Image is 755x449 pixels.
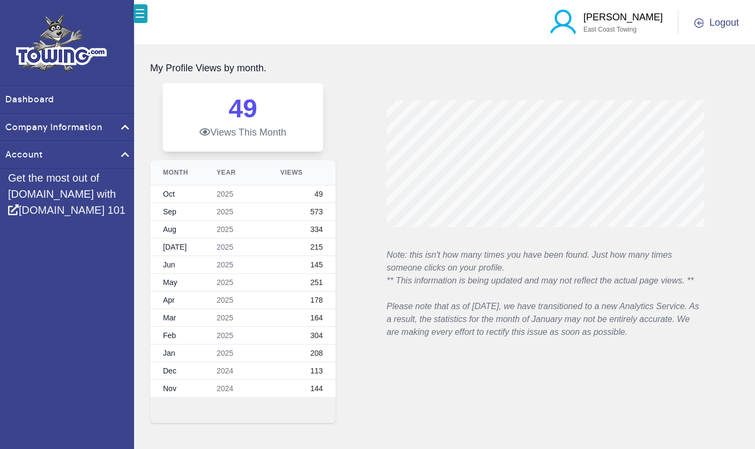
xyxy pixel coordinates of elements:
[268,274,336,291] td: 251
[204,362,268,380] td: 2024
[268,185,336,203] td: 49
[163,169,188,176] strong: Month
[387,302,699,336] span: Please note that as of [DATE], we have transitioned to a new Analytics Service. As a result, the ...
[204,274,268,291] td: 2025
[387,250,699,336] i: Note: this isn't how many times you have been found. Just how many times someone clicks on your p...
[204,221,268,238] td: 2025
[150,62,739,74] h3: My Profile Views by month.
[11,11,113,75] img: logo.png
[204,256,268,274] td: 2025
[204,291,268,309] td: 2025
[204,203,268,221] td: 2025
[280,169,303,176] strong: Views
[150,380,204,398] td: Nov
[268,238,336,256] td: 215
[176,96,310,122] dd: 49
[204,185,268,203] td: 2025
[547,9,583,39] img: blue-user.png
[268,345,336,362] td: 208
[204,345,268,362] td: 2025
[268,203,336,221] td: 573
[150,309,204,327] td: Mar
[8,204,125,216] a: [DOMAIN_NAME] 101
[150,327,204,345] td: Feb
[268,256,336,274] td: 145
[204,309,268,327] td: 2025
[150,291,204,309] td: Apr
[150,203,204,221] td: Sep
[204,380,268,398] td: 2024
[694,18,704,28] img: OGOUT.png
[583,10,663,33] a: [PERSON_NAME] East Coast Towing
[204,327,268,345] td: 2025
[150,238,204,256] td: [DATE]
[268,309,336,327] td: 164
[268,380,336,398] td: 144
[176,126,310,139] dt: Views This Month
[204,238,268,256] td: 2025
[150,362,204,380] td: Dec
[268,221,336,238] td: 334
[268,362,336,380] td: 113
[583,10,663,25] p: [PERSON_NAME]
[150,345,204,362] td: Jan
[217,169,236,176] strong: Year
[268,291,336,309] td: 178
[150,274,204,291] td: May
[583,26,636,33] span: East Coast Towing
[268,327,336,345] td: 304
[709,16,739,29] span: Logout
[150,256,204,274] td: Jun
[150,185,204,203] td: Oct
[150,221,204,238] td: Aug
